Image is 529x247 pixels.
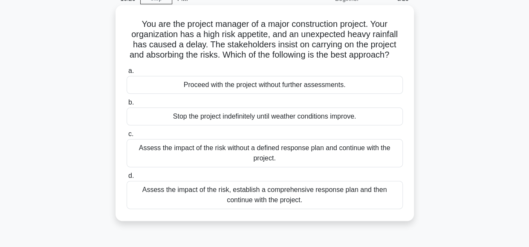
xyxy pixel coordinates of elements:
[128,172,134,179] span: d.
[127,139,403,167] div: Assess the impact of the risk without a defined response plan and continue with the project.
[126,19,404,61] h5: You are the project manager of a major construction project. Your organization has a high risk ap...
[127,181,403,209] div: Assess the impact of the risk, establish a comprehensive response plan and then continue with the...
[128,99,134,106] span: b.
[127,108,403,125] div: Stop the project indefinitely until weather conditions improve.
[128,130,133,137] span: c.
[127,76,403,94] div: Proceed with the project without further assessments.
[128,67,134,74] span: a.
